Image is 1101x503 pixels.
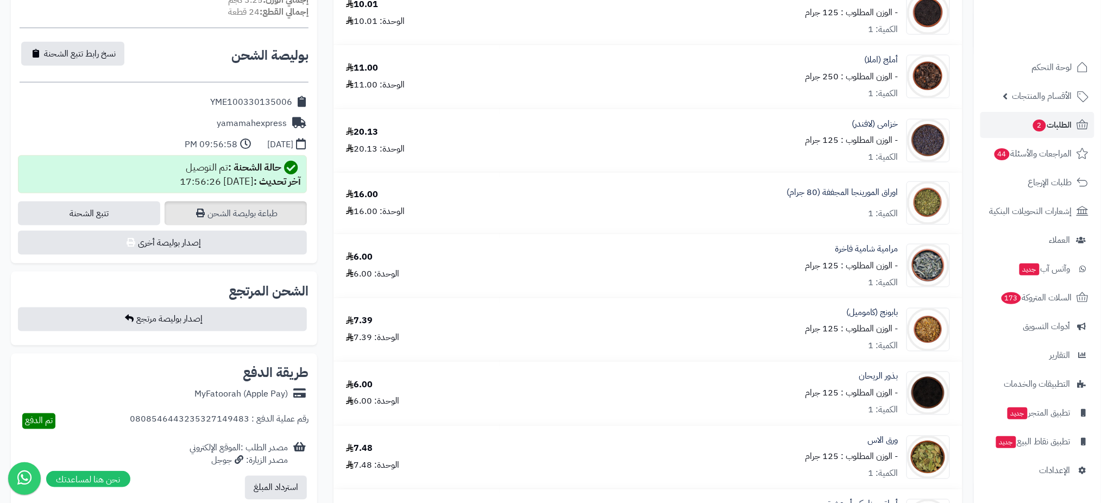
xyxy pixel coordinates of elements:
[1023,319,1071,334] span: أدوات التسويق
[907,372,949,415] img: 1639900622-Basil%20Seeds-90x90.jpg
[346,268,399,280] div: الوحدة: 6.00
[806,134,898,147] small: - الوزن المطلوب : 125 جرام
[806,323,898,336] small: - الوزن المطلوب : 125 جرام
[346,205,405,218] div: الوحدة: 16.00
[907,181,949,225] img: 1633578113-Moringa-90x90.jpg
[243,367,309,380] h2: طريقة الدفع
[228,5,309,18] small: 24 قطعة
[1008,407,1028,419] span: جديد
[1050,348,1071,363] span: التقارير
[1032,60,1072,75] span: لوحة التحكم
[852,118,898,130] a: خزامى (لافندر)
[869,276,898,289] div: الكمية: 1
[346,143,405,155] div: الوحدة: 20.13
[980,112,1094,138] a: الطلبات2
[245,476,307,500] button: استرداد المبلغ
[993,146,1072,161] span: المراجعات والأسئلة
[980,313,1094,339] a: أدوات التسويق
[868,435,898,447] a: ورق الاس
[869,87,898,100] div: الكمية: 1
[346,79,405,91] div: الوحدة: 11.00
[869,23,898,36] div: الكمية: 1
[346,188,378,201] div: 16.00
[907,55,949,98] img: 1633580797-Phyllanthus-90x90.jpg
[229,285,309,298] h2: الشحن المرتجع
[346,460,399,472] div: الوحدة: 7.48
[1004,376,1071,392] span: التطبيقات والخدمات
[346,251,373,263] div: 6.00
[346,15,405,28] div: الوحدة: 10.01
[847,307,898,319] a: بابونج (كاموميل)
[1033,120,1046,131] span: 2
[980,371,1094,397] a: التطبيقات والخدمات
[907,244,949,287] img: 1728019116-Sage%202-90x90.jpg
[1001,290,1072,305] span: السلات المتروكة
[990,204,1072,219] span: إشعارات التحويلات البنكية
[835,243,898,255] a: مرامية شامية فاخرة
[1040,463,1071,478] span: الإعدادات
[185,139,237,151] div: 09:56:58 PM
[231,49,309,62] h2: بوليصة الشحن
[190,442,288,467] div: مصدر الطلب :الموقع الإلكتروني
[260,5,309,18] strong: إجمالي القطع:
[254,174,301,188] strong: آخر تحديث :
[980,457,1094,483] a: الإعدادات
[228,160,281,174] strong: حالة الشحنة :
[980,227,1094,253] a: العملاء
[980,169,1094,196] a: طلبات الإرجاع
[1002,292,1021,304] span: 173
[869,208,898,220] div: الكمية: 1
[806,387,898,400] small: - الوزن المطلوب : 125 جرام
[1018,261,1071,276] span: وآتس آب
[346,315,373,328] div: 7.39
[869,404,898,417] div: الكمية: 1
[165,202,307,225] a: طباعة بوليصة الشحن
[980,54,1094,80] a: لوحة التحكم
[980,256,1094,282] a: وآتس آبجديد
[996,436,1016,448] span: جديد
[806,6,898,19] small: - الوزن المطلوب : 125 جرام
[859,370,898,383] a: بذور الريحان
[346,332,399,344] div: الوحدة: 7.39
[210,96,292,109] div: YME100330135006
[869,340,898,353] div: الكمية: 1
[980,400,1094,426] a: تطبيق المتجرجديد
[1028,175,1072,190] span: طلبات الإرجاع
[980,141,1094,167] a: المراجعات والأسئلة44
[267,139,293,151] div: [DATE]
[995,148,1010,160] span: 44
[25,414,53,427] span: تم الدفع
[806,259,898,272] small: - الوزن المطلوب : 125 جرام
[980,198,1094,224] a: إشعارات التحويلات البنكية
[1020,263,1040,275] span: جديد
[1032,117,1072,133] span: الطلبات
[18,202,160,225] a: تتبع الشحنة
[18,307,307,331] button: إصدار بوليصة مرتجع
[346,395,399,408] div: الوحدة: 6.00
[346,379,373,392] div: 6.00
[194,388,288,401] div: MyFatoorah (Apple Pay)
[346,62,378,74] div: 11.00
[806,70,898,83] small: - الوزن المطلوب : 250 جرام
[18,231,307,255] button: إصدار بوليصة أخرى
[190,455,288,467] div: مصدر الزيارة: جوجل
[907,308,949,351] img: 1633578113-Chamomile-90x90.jpg
[217,117,287,130] div: yamamahexpress
[1006,405,1071,420] span: تطبيق المتجر
[980,429,1094,455] a: تطبيق نقاط البيعجديد
[346,443,373,455] div: 7.48
[180,160,301,188] div: تم التوصيل [DATE] 17:56:26
[865,54,898,66] a: أملج (املا)
[907,119,949,162] img: 1639830222-Lavender-90x90.jpg
[130,413,309,429] div: رقم عملية الدفع : 0808546443235327149483
[869,468,898,480] div: الكمية: 1
[806,450,898,463] small: - الوزن المطلوب : 125 جرام
[1012,89,1072,104] span: الأقسام والمنتجات
[907,436,949,479] img: 1659848270-Myrtus-90x90.jpg
[869,151,898,164] div: الكمية: 1
[1049,232,1071,248] span: العملاء
[787,186,898,199] a: اوراق المورينجا المجففة (80 جرام)
[995,434,1071,449] span: تطبيق نقاط البيع
[980,342,1094,368] a: التقارير
[1027,29,1091,52] img: logo-2.png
